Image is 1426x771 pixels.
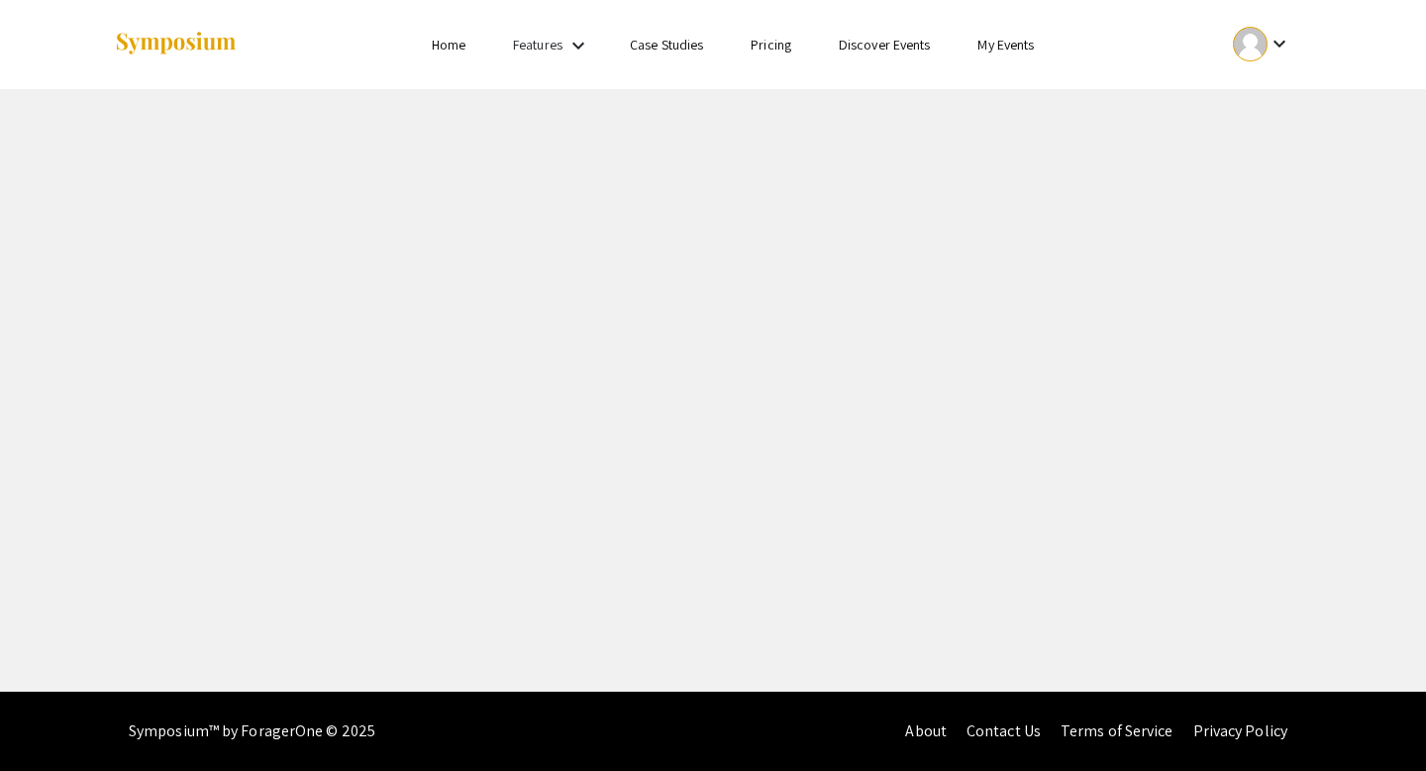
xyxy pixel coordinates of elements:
[432,36,465,54] a: Home
[905,720,947,741] a: About
[513,36,562,54] a: Features
[1193,720,1287,741] a: Privacy Policy
[114,31,238,57] img: Symposium by ForagerOne
[129,692,375,771] div: Symposium™ by ForagerOne © 2025
[1061,720,1173,741] a: Terms of Service
[967,720,1041,741] a: Contact Us
[630,36,703,54] a: Case Studies
[1212,22,1312,66] button: Expand account dropdown
[1268,32,1291,55] mat-icon: Expand account dropdown
[751,36,791,54] a: Pricing
[839,36,931,54] a: Discover Events
[566,34,590,57] mat-icon: Expand Features list
[977,36,1034,54] a: My Events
